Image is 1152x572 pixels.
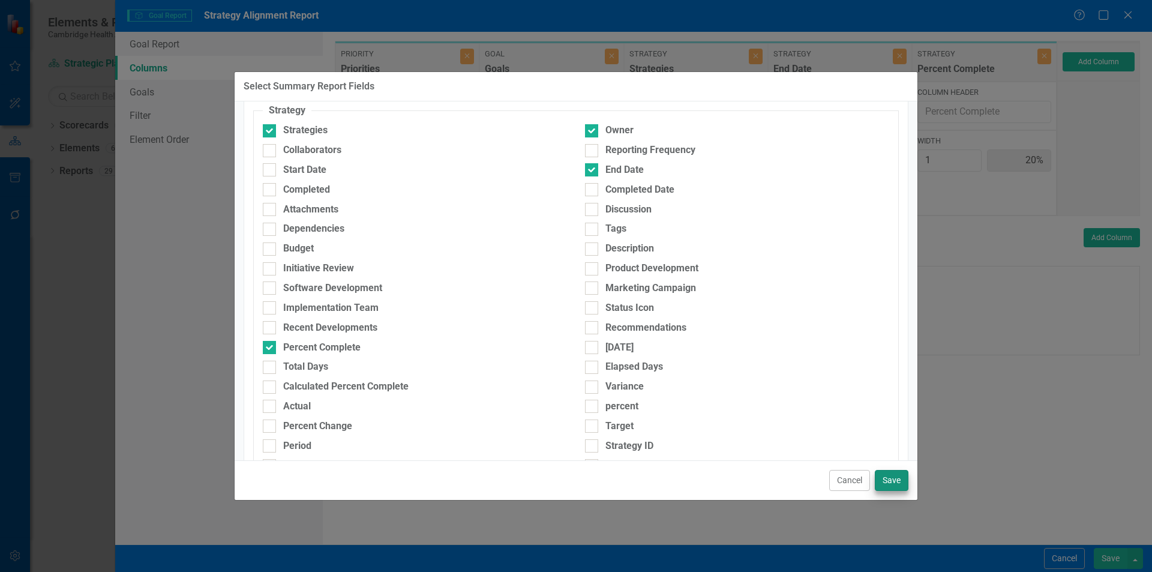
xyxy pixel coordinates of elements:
[605,420,634,433] div: Target
[605,459,667,473] div: Last Edited By
[283,341,361,355] div: Percent Complete
[875,470,908,491] button: Save
[605,262,698,275] div: Product Development
[283,242,314,256] div: Budget
[283,163,326,177] div: Start Date
[605,301,654,315] div: Status Icon
[283,439,311,453] div: Period
[605,341,634,355] div: [DATE]
[605,400,638,414] div: percent
[605,439,653,453] div: Strategy ID
[605,163,644,177] div: End Date
[283,459,331,473] div: Last Edited
[244,81,374,92] div: Select Summary Report Fields
[263,104,311,118] legend: Strategy
[829,470,870,491] button: Cancel
[283,262,354,275] div: Initiative Review
[283,143,341,157] div: Collaborators
[605,242,654,256] div: Description
[605,281,696,295] div: Marketing Campaign
[283,281,382,295] div: Software Development
[283,222,344,236] div: Dependencies
[283,360,328,374] div: Total Days
[283,380,409,394] div: Calculated Percent Complete
[605,360,663,374] div: Elapsed Days
[605,183,674,197] div: Completed Date
[283,183,330,197] div: Completed
[605,124,634,137] div: Owner
[283,400,311,414] div: Actual
[283,124,328,137] div: Strategies
[605,321,686,335] div: Recommendations
[605,222,626,236] div: Tags
[605,203,652,217] div: Discussion
[283,203,338,217] div: Attachments
[283,420,352,433] div: Percent Change
[283,301,379,315] div: Implementation Team
[605,143,695,157] div: Reporting Frequency
[605,380,644,394] div: Variance
[283,321,377,335] div: Recent Developments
